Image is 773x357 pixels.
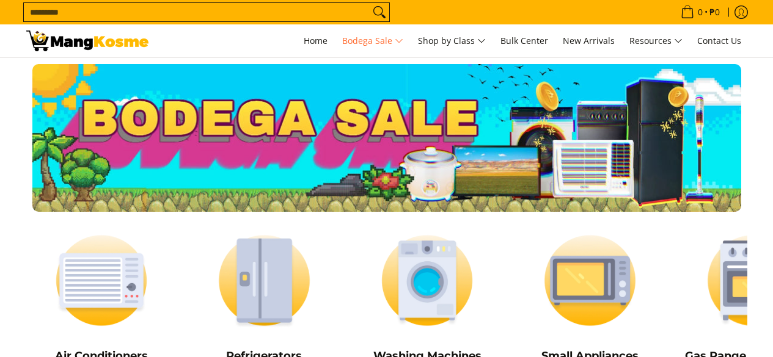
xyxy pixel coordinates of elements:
img: Washing Machines [352,224,503,337]
span: New Arrivals [563,35,615,46]
span: Shop by Class [418,34,486,49]
span: • [677,5,724,19]
a: Bulk Center [494,24,554,57]
img: Bodega Sale l Mang Kosme: Cost-Efficient &amp; Quality Home Appliances [26,31,148,51]
img: Refrigerators [189,224,340,337]
button: Search [370,3,389,21]
span: Bulk Center [500,35,548,46]
img: Small Appliances [515,224,665,337]
span: Bodega Sale [342,34,403,49]
a: New Arrivals [557,24,621,57]
a: Shop by Class [412,24,492,57]
span: ₱0 [708,8,722,16]
span: Contact Us [697,35,741,46]
a: Home [298,24,334,57]
a: Contact Us [691,24,747,57]
span: Resources [629,34,683,49]
img: Air Conditioners [26,224,177,337]
span: 0 [696,8,705,16]
a: Bodega Sale [336,24,409,57]
nav: Main Menu [161,24,747,57]
span: Home [304,35,328,46]
a: Resources [623,24,689,57]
